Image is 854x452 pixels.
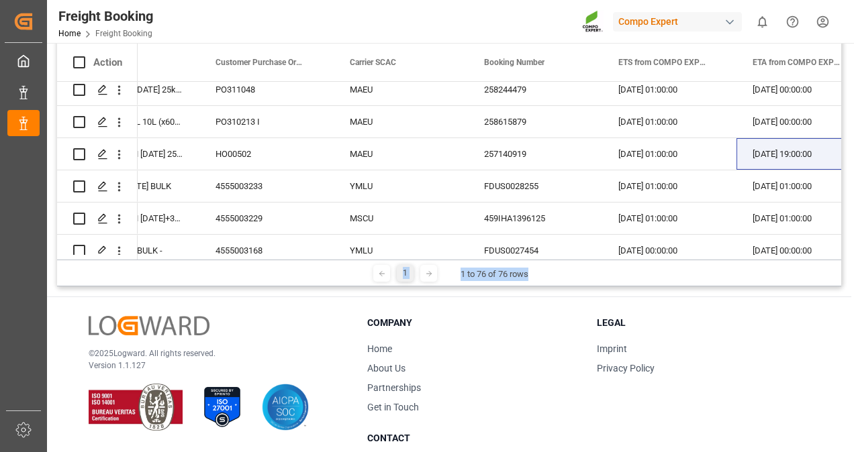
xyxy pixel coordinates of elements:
[468,235,602,266] div: FDUS0027454
[367,431,580,445] h3: Contact
[597,363,655,374] a: Privacy Policy
[57,235,138,267] div: Press SPACE to select this row.
[89,316,209,335] img: Logward Logo
[57,170,138,203] div: Press SPACE to select this row.
[367,382,421,393] a: Partnerships
[199,138,334,170] div: HO00502
[597,343,627,354] a: Imprint
[468,138,602,170] div: 257140919
[58,6,153,26] div: Freight Booking
[89,359,334,372] p: Version 1.1.127
[334,74,468,105] div: MAEU
[602,74,737,105] div: [DATE] 01:00:00
[262,384,309,431] img: AICPA SOC
[367,402,419,412] a: Get in Touch
[334,235,468,266] div: YMLU
[613,12,742,32] div: Compo Expert
[199,74,334,105] div: PO311048
[367,316,580,330] h3: Company
[334,203,468,234] div: MSCU
[602,235,737,266] div: [DATE] 00:00:00
[350,58,396,67] span: Carrier SCAC
[602,170,737,202] div: [DATE] 01:00:00
[199,106,334,137] div: PO310213 I
[334,138,468,170] div: MAEU
[199,235,334,266] div: 4555003168
[597,316,810,330] h3: Legal
[777,7,808,37] button: Help Center
[93,56,122,68] div: Action
[468,170,602,202] div: FDUS0028255
[747,7,777,37] button: show 0 new notifications
[397,265,414,282] div: 1
[753,58,843,67] span: ETA from COMPO EXPERT
[367,363,406,374] a: About Us
[468,74,602,105] div: 258244479
[216,58,305,67] span: Customer Purchase Order Numbers
[367,343,392,354] a: Home
[602,138,737,170] div: [DATE] 01:00:00
[199,203,334,234] div: 4555003229
[58,29,81,38] a: Home
[468,203,602,234] div: 459IHA1396125
[57,203,138,235] div: Press SPACE to select this row.
[468,106,602,137] div: 258615879
[613,9,747,34] button: Compo Expert
[89,384,183,431] img: ISO 9001 & ISO 14001 Certification
[602,203,737,234] div: [DATE] 01:00:00
[484,58,544,67] span: Booking Number
[57,74,138,106] div: Press SPACE to select this row.
[199,384,246,431] img: ISO 27001 Certification
[618,58,708,67] span: ETS from COMPO EXPERT
[461,268,528,281] div: 1 to 76 of 76 rows
[334,106,468,137] div: MAEU
[89,347,334,359] p: © 2025 Logward. All rights reserved.
[57,106,138,138] div: Press SPACE to select this row.
[57,138,138,170] div: Press SPACE to select this row.
[602,106,737,137] div: [DATE] 01:00:00
[199,170,334,202] div: 4555003233
[334,170,468,202] div: YMLU
[582,10,604,34] img: Screenshot%202023-09-29%20at%2010.02.21.png_1712312052.png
